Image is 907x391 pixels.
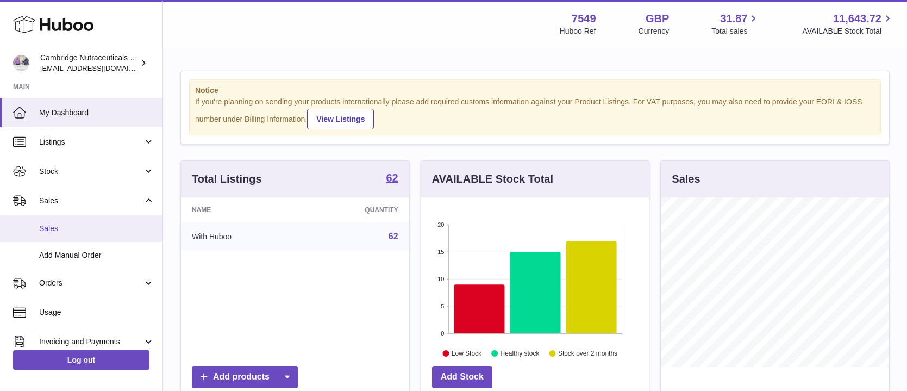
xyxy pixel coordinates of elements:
th: Name [181,197,301,222]
span: Sales [39,224,154,234]
a: Log out [13,350,149,370]
div: Cambridge Nutraceuticals Ltd [40,53,138,73]
div: If you're planning on sending your products internationally please add required customs informati... [195,97,875,129]
h3: AVAILABLE Stock Total [432,172,553,187]
text: 15 [437,249,444,255]
text: Healthy stock [500,350,540,357]
a: 11,643.72 AVAILABLE Stock Total [802,11,894,36]
span: Total sales [711,26,760,36]
img: qvc@camnutra.com [13,55,29,71]
h3: Sales [672,172,700,187]
text: Low Stock [452,350,482,357]
span: [EMAIL_ADDRESS][DOMAIN_NAME] [40,64,160,72]
text: 10 [437,276,444,282]
span: Sales [39,196,143,206]
a: Add products [192,366,298,388]
span: Listings [39,137,143,147]
h3: Total Listings [192,172,262,187]
a: View Listings [307,109,374,129]
strong: 7549 [572,11,596,26]
th: Quantity [301,197,409,222]
span: Add Manual Order [39,250,154,260]
div: Currency [639,26,670,36]
strong: Notice [195,85,875,96]
strong: 62 [386,172,398,183]
strong: GBP [646,11,669,26]
a: 62 [386,172,398,185]
span: Orders [39,278,143,288]
a: 62 [389,232,398,241]
text: 0 [441,330,444,337]
text: 5 [441,303,444,309]
span: Stock [39,166,143,177]
td: With Huboo [181,222,301,251]
a: Add Stock [432,366,492,388]
text: 20 [437,221,444,228]
text: Stock over 2 months [558,350,617,357]
span: Usage [39,307,154,318]
span: 31.87 [720,11,747,26]
span: 11,643.72 [833,11,881,26]
span: Invoicing and Payments [39,337,143,347]
span: My Dashboard [39,108,154,118]
div: Huboo Ref [560,26,596,36]
a: 31.87 Total sales [711,11,760,36]
span: AVAILABLE Stock Total [802,26,894,36]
